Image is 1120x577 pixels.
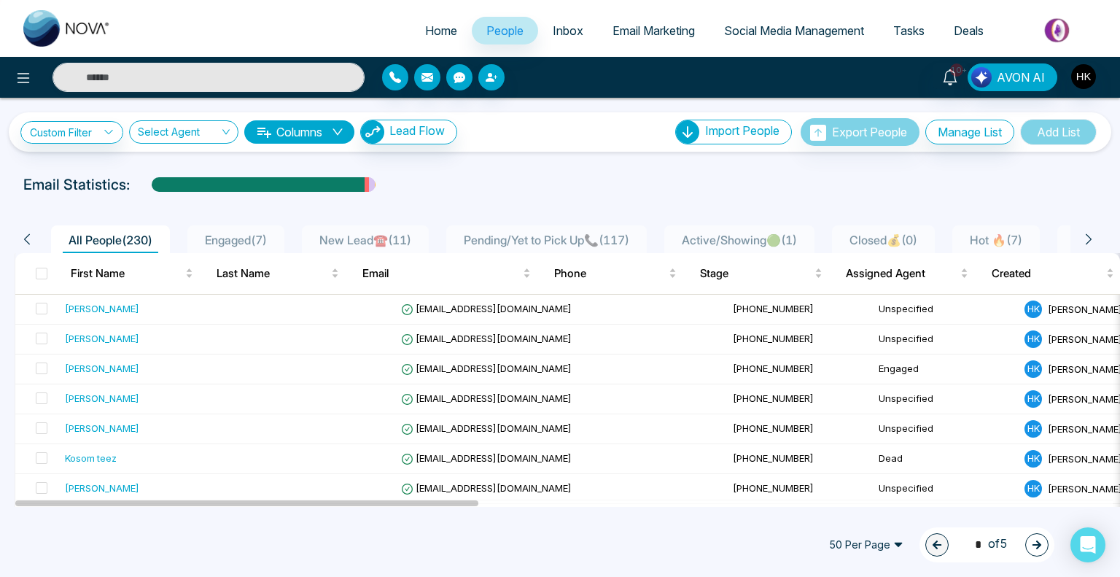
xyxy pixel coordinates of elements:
[23,10,111,47] img: Nova CRM Logo
[1024,301,1042,318] span: H K
[205,253,351,294] th: Last Name
[65,301,139,316] div: [PERSON_NAME]
[538,17,598,44] a: Inbox
[354,120,457,144] a: Lead FlowLead Flow
[873,474,1019,504] td: Unspecified
[801,118,919,146] button: Export People
[950,63,963,77] span: 10+
[873,444,1019,474] td: Dead
[832,125,907,139] span: Export People
[612,23,695,38] span: Email Marketing
[733,392,814,404] span: [PHONE_NUMBER]
[486,23,524,38] span: People
[1024,480,1042,497] span: H K
[733,363,814,374] span: [PHONE_NUMBER]
[71,265,182,282] span: First Name
[964,233,1028,247] span: Hot 🔥 ( 7 )
[966,535,1008,554] span: of 5
[724,23,864,38] span: Social Media Management
[700,265,812,282] span: Stage
[925,120,1014,144] button: Manage List
[65,481,139,495] div: [PERSON_NAME]
[59,253,205,294] th: First Name
[361,120,384,144] img: Lead Flow
[1024,330,1042,348] span: H K
[733,303,814,314] span: [PHONE_NUMBER]
[819,533,914,557] span: 50 Per Page
[1024,390,1042,408] span: H K
[65,391,139,406] div: [PERSON_NAME]
[458,233,635,247] span: Pending/Yet to Pick Up📞 ( 117 )
[65,331,139,346] div: [PERSON_NAME]
[362,265,520,282] span: Email
[244,120,354,144] button: Columnsdown
[23,174,130,195] p: Email Statistics:
[401,363,572,374] span: [EMAIL_ADDRESS][DOMAIN_NAME]
[879,17,939,44] a: Tasks
[954,23,984,38] span: Deals
[401,392,572,404] span: [EMAIL_ADDRESS][DOMAIN_NAME]
[63,233,158,247] span: All People ( 230 )
[844,233,923,247] span: Closed💰 ( 0 )
[873,325,1019,355] td: Unspecified
[1024,420,1042,438] span: H K
[873,414,1019,444] td: Unspecified
[217,265,328,282] span: Last Name
[971,67,992,88] img: Lead Flow
[332,126,343,138] span: down
[933,63,968,89] a: 10+
[873,295,1019,325] td: Unspecified
[968,63,1057,91] button: AVON AI
[705,123,779,138] span: Import People
[401,422,572,434] span: [EMAIL_ADDRESS][DOMAIN_NAME]
[733,482,814,494] span: [PHONE_NUMBER]
[472,17,538,44] a: People
[65,361,139,376] div: [PERSON_NAME]
[65,421,139,435] div: [PERSON_NAME]
[709,17,879,44] a: Social Media Management
[997,69,1045,86] span: AVON AI
[846,265,957,282] span: Assigned Agent
[676,233,803,247] span: Active/Showing🟢 ( 1 )
[873,355,1019,384] td: Engaged
[360,120,457,144] button: Lead Flow
[893,23,925,38] span: Tasks
[1071,64,1096,89] img: User Avatar
[1070,527,1105,562] div: Open Intercom Messenger
[873,384,1019,414] td: Unspecified
[401,333,572,344] span: [EMAIL_ADDRESS][DOMAIN_NAME]
[834,253,980,294] th: Assigned Agent
[1006,14,1111,47] img: Market-place.gif
[688,253,834,294] th: Stage
[425,23,457,38] span: Home
[351,253,542,294] th: Email
[733,422,814,434] span: [PHONE_NUMBER]
[401,303,572,314] span: [EMAIL_ADDRESS][DOMAIN_NAME]
[992,265,1103,282] span: Created
[554,265,666,282] span: Phone
[598,17,709,44] a: Email Marketing
[411,17,472,44] a: Home
[314,233,417,247] span: New Lead☎️ ( 11 )
[733,333,814,344] span: [PHONE_NUMBER]
[542,253,688,294] th: Phone
[20,121,123,144] a: Custom Filter
[401,452,572,464] span: [EMAIL_ADDRESS][DOMAIN_NAME]
[389,123,445,138] span: Lead Flow
[65,451,117,465] div: Kosom teez
[1024,360,1042,378] span: H K
[401,482,572,494] span: [EMAIL_ADDRESS][DOMAIN_NAME]
[733,452,814,464] span: [PHONE_NUMBER]
[939,17,998,44] a: Deals
[199,233,273,247] span: Engaged ( 7 )
[553,23,583,38] span: Inbox
[1024,450,1042,468] span: H K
